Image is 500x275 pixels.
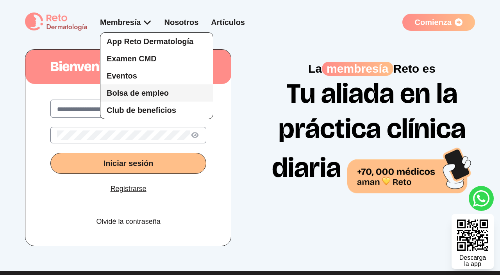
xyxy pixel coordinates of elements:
a: Artículos [211,18,245,27]
span: membresía [322,62,393,76]
a: Examen CMD [100,50,213,67]
a: whatsapp button [469,186,494,211]
h1: Tu aliada en la práctica clínica diaria [269,76,475,193]
span: App Reto Dermatología [107,37,193,46]
h1: Bienvenid@, médic@ [25,59,231,75]
a: App Reto Dermatología [100,33,213,50]
a: Comienza [402,14,475,31]
span: Iniciar sesión [104,159,154,168]
div: Descarga la app [459,255,486,267]
p: La Reto es [269,62,475,76]
a: Bolsa de empleo [100,84,213,102]
a: Nosotros [164,18,199,27]
a: Eventos [100,67,213,84]
img: logo Reto dermatología [25,12,87,32]
a: Olvidé la contraseña [96,216,161,227]
a: Club de beneficios [100,102,213,119]
span: Bolsa de empleo [107,89,169,97]
span: Examen CMD [107,54,157,63]
div: Membresía [100,17,152,28]
button: Iniciar sesión [50,153,206,174]
a: Registrarse [111,183,146,194]
span: Eventos [107,71,137,80]
span: Club de beneficios [107,106,176,114]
